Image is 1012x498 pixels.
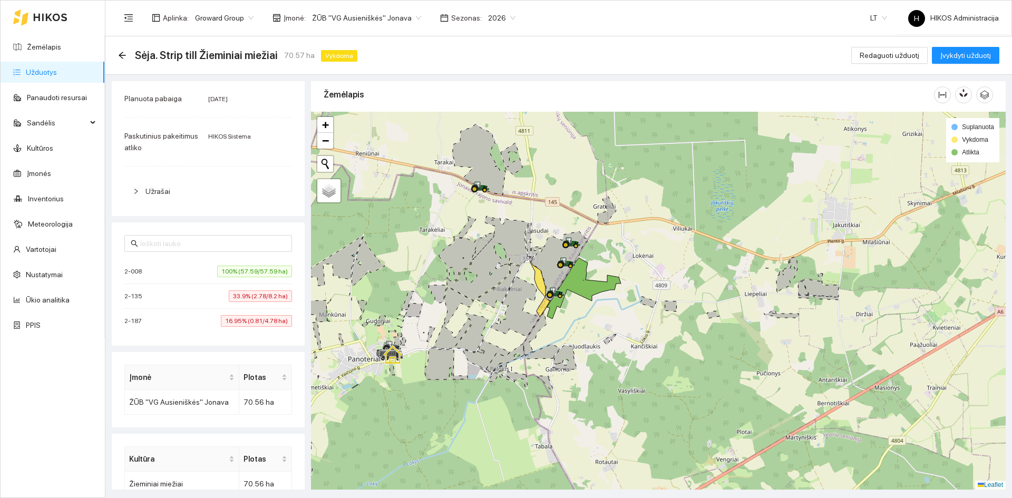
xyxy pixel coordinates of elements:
[312,10,421,26] span: ŽŪB "VG Ausieniškės" Jonava
[27,93,87,102] a: Panaudoti resursai
[124,316,147,326] span: 2-187
[28,220,73,228] a: Meteorologija
[962,136,988,143] span: Vykdoma
[317,156,333,172] button: Initiate a new search
[321,50,357,62] span: Vykdoma
[133,188,139,194] span: right
[26,296,70,304] a: Ūkio analitika
[908,14,999,22] span: HIKOS Administracija
[26,270,63,279] a: Nustatymai
[978,481,1003,489] a: Leaflet
[322,134,329,147] span: −
[860,50,919,61] span: Redaguoti užduotį
[935,91,950,99] span: column-width
[131,240,138,247] span: search
[244,372,279,383] span: Plotas
[221,315,292,327] span: 16.95% (0.81/4.78 ha)
[273,14,281,22] span: shop
[284,12,306,24] span: Įmonė :
[851,47,928,64] button: Redaguoti užduotį
[244,453,279,465] span: Plotas
[932,47,999,64] button: Įvykdyti užduotį
[317,179,340,202] a: Layers
[440,14,449,22] span: calendar
[322,118,329,131] span: +
[324,80,934,110] div: Žemėlapis
[118,51,126,60] div: Atgal
[239,365,292,390] th: this column's title is Plotas,this column is sortable
[28,194,64,203] a: Inventorius
[870,10,887,26] span: LT
[118,7,139,28] button: menu-fold
[124,13,133,23] span: menu-fold
[239,390,292,415] td: 70.56 ha
[208,95,228,103] span: [DATE]
[239,447,292,472] th: this column's title is Plotas,this column is sortable
[26,321,41,329] a: PPIS
[125,390,239,415] td: ŽŪB "VG Ausieniškės" Jonava
[940,50,991,61] span: Įvykdyti užduotį
[27,43,61,51] a: Žemėlapis
[124,179,292,203] div: Užrašai
[284,50,315,61] span: 70.57 ha
[152,14,160,22] span: layout
[488,10,515,26] span: 2026
[124,291,148,301] span: 2-135
[163,12,189,24] span: Aplinka :
[125,472,239,496] td: Žieminiai miežiai
[125,447,239,472] th: this column's title is Kultūra,this column is sortable
[124,94,182,103] span: Planuota pabaiga
[140,238,286,249] input: Ieškoti lauko
[129,372,227,383] span: Įmonė
[27,144,53,152] a: Kultūros
[129,453,227,465] span: Kultūra
[118,51,126,60] span: arrow-left
[124,132,198,152] span: Paskutinius pakeitimus atliko
[27,112,87,133] span: Sandėlis
[851,51,928,60] a: Redaguoti užduotį
[145,187,170,196] span: Užrašai
[914,10,919,27] span: H
[239,472,292,496] td: 70.56 ha
[125,365,239,390] th: this column's title is Įmonė,this column is sortable
[26,245,56,253] a: Vartotojai
[934,86,951,103] button: column-width
[962,149,979,156] span: Atlikta
[135,47,278,64] span: Sėja. Strip till Žieminiai miežiai
[317,117,333,133] a: Zoom in
[317,133,333,149] a: Zoom out
[195,10,254,26] span: Groward Group
[451,12,482,24] span: Sezonas :
[124,266,147,277] span: 2-008
[217,266,292,277] span: 100% (57.59/57.59 ha)
[26,68,57,76] a: Užduotys
[229,290,292,302] span: 33.9% (2.78/8.2 ha)
[208,133,251,140] span: HIKOS Sistema
[962,123,994,131] span: Suplanuota
[27,169,51,178] a: Įmonės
